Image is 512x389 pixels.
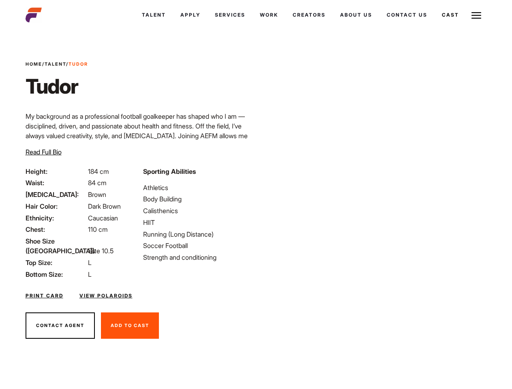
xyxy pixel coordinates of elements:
span: Caucasian [88,214,118,222]
span: Waist: [26,178,86,188]
a: View Polaroids [79,292,133,299]
h1: Tudor [26,74,88,98]
span: Hair Color: [26,201,86,211]
span: Dark Brown [88,202,121,210]
span: L [88,270,92,278]
strong: Tudor [69,61,88,67]
a: Talent [135,4,173,26]
a: Services [208,4,253,26]
span: 110 cm [88,225,108,233]
strong: Sporting Abilities [143,167,196,175]
li: HIIT [143,218,251,227]
a: About Us [333,4,379,26]
img: cropped-aefm-brand-fav-22-square.png [26,7,42,23]
li: Athletics [143,183,251,192]
li: Running (Long Distance) [143,229,251,239]
span: Bottom Size: [26,269,86,279]
a: Print Card [26,292,63,299]
li: Soccer Football [143,241,251,250]
span: 184 cm [88,167,109,175]
span: L [88,259,92,267]
span: Chest: [26,224,86,234]
button: Add To Cast [101,312,159,339]
li: Body Building [143,194,251,204]
span: Size 10.5 [88,247,114,255]
span: Top Size: [26,258,86,267]
a: Creators [285,4,333,26]
a: Contact Us [379,4,435,26]
span: Brown [88,190,106,199]
a: Talent [45,61,66,67]
button: Read Full Bio [26,147,62,157]
a: Home [26,61,42,67]
li: Calisthenics [143,206,251,216]
span: Shoe Size ([GEOGRAPHIC_DATA]): [26,236,86,256]
li: Strength and conditioning [143,252,251,262]
span: 84 cm [88,179,107,187]
span: Read Full Bio [26,148,62,156]
span: Height: [26,167,86,176]
a: Cast [435,4,466,26]
a: Apply [173,4,208,26]
span: Ethnicity: [26,213,86,223]
span: [MEDICAL_DATA]: [26,190,86,199]
img: Burger icon [471,11,481,20]
span: Add To Cast [111,323,149,328]
button: Contact Agent [26,312,95,339]
span: / / [26,61,88,68]
p: My background as a professional football goalkeeper has shaped who I am — disciplined, driven, an... [26,111,251,160]
a: Work [253,4,285,26]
